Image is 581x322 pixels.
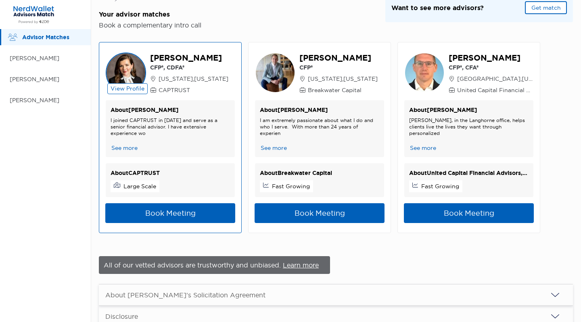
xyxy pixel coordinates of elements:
[99,21,201,29] h3: Book a complementary intro call
[550,311,560,321] img: icon arrow
[10,5,58,24] img: Zoe Financial
[111,144,138,152] button: See more
[299,75,378,83] p: [US_STATE] , [US_STATE]
[404,203,534,223] button: Book Meeting
[22,32,83,42] p: Advisor Matches
[409,105,529,115] p: About [PERSON_NAME]
[409,144,437,152] button: See more
[260,117,379,137] div: I am extremely passionate about what I do and who I serve. With more than 24 years of experien
[123,182,156,190] p: Large Scale
[104,261,283,269] span: All of our vetted advisors are trustworthy and unbiased.
[150,86,228,94] p: CAPTRUST
[404,53,445,93] img: advisor picture
[105,291,265,299] div: About [PERSON_NAME]'s Solicitation Agreement
[260,105,379,115] p: About [PERSON_NAME]
[260,168,379,178] p: About Breakwater Capital
[111,117,230,137] p: I joined CAPTRUST in [DATE] and serve as a senior financial advisor. I have extensive experience wo
[272,182,310,190] p: Fast Growing
[10,53,83,63] p: [PERSON_NAME]
[260,144,288,152] button: See more
[255,52,384,94] button: advisor picture[PERSON_NAME]CFP® [US_STATE],[US_STATE] Breakwater Capital
[449,52,534,63] p: [PERSON_NAME]
[449,63,534,72] p: CFP®, CFA®
[255,203,385,223] button: Book Meeting
[105,312,138,320] div: Disclosure
[150,63,228,72] p: CFP®, CDFA®
[10,95,83,105] p: [PERSON_NAME]
[111,168,230,178] p: About CAPTRUST
[391,3,484,13] p: Want to see more advisors?
[105,203,235,223] button: Book Meeting
[449,75,534,83] p: [GEOGRAPHIC_DATA] , [US_STATE]
[106,52,235,94] button: advisor pictureView Profile[PERSON_NAME]CFP®, CDFA® [US_STATE],[US_STATE] CAPTRUST
[299,86,378,94] p: Breakwater Capital
[99,10,201,19] h2: Your advisor matches
[404,52,533,94] button: advisor picture[PERSON_NAME]CFP®, CFA® [GEOGRAPHIC_DATA],[US_STATE] United Capital Financial Advi...
[449,86,534,94] p: United Capital Financial Advisors, LLC
[525,1,567,14] button: Get match
[107,83,148,94] button: View Profile
[299,52,378,63] p: [PERSON_NAME]
[409,168,529,178] p: About United Capital Financial Advisors, LLC
[150,52,228,63] p: [PERSON_NAME]
[409,117,529,137] p: [PERSON_NAME], in the Langhorne office, helps clients live the lives they want through personalized
[106,53,146,93] img: advisor picture
[255,53,295,93] img: advisor picture
[150,75,228,83] p: [US_STATE] , [US_STATE]
[550,290,560,300] img: icon arrow
[299,63,378,72] p: CFP®
[283,261,319,269] a: Learn more
[10,74,83,84] p: [PERSON_NAME]
[421,182,459,190] p: Fast Growing
[111,105,230,115] p: About [PERSON_NAME]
